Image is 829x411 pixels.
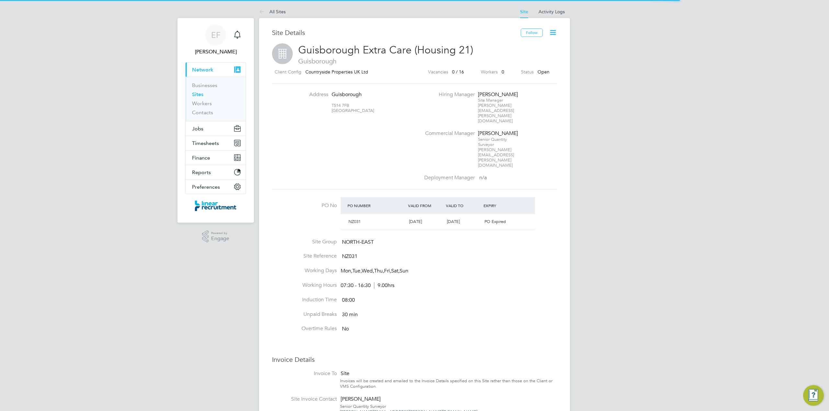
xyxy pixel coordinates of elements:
[384,268,391,274] span: Fri,
[186,165,246,179] button: Reports
[341,268,352,274] span: Mon,
[192,67,213,73] span: Network
[479,174,487,181] span: n/a
[185,25,246,56] a: EF[PERSON_NAME]
[272,28,521,37] h3: Site Details
[444,200,482,211] div: Valid To
[272,282,337,289] label: Working Hours
[348,219,361,224] span: NZ031
[272,355,557,364] h3: Invoice Details
[352,268,362,274] span: Tue,
[272,296,337,303] label: Induction Time
[478,130,518,137] div: [PERSON_NAME]
[478,147,514,168] span: [PERSON_NAME][EMAIL_ADDRESS][PERSON_NAME][DOMAIN_NAME]
[478,91,518,98] div: [PERSON_NAME]
[484,219,506,224] span: PO Expired
[272,202,337,209] label: PO No
[391,268,400,274] span: Sat,
[192,91,203,97] a: Sites
[332,91,372,98] div: Guisborough
[192,169,211,175] span: Reports
[195,201,236,211] img: linearrecruitment-logo-retina.png
[428,68,448,76] label: Vacancies
[192,109,213,116] a: Contacts
[272,253,337,260] label: Site Reference
[259,9,286,15] a: All Sites
[185,201,246,211] a: Go to home page
[342,326,349,332] span: No
[211,236,229,241] span: Engage
[186,77,246,121] div: Network
[342,297,355,303] span: 08:00
[211,31,221,39] span: EF
[341,282,394,289] div: 07:30 - 16:30
[342,253,358,260] span: NZ031
[340,370,557,377] div: Site
[185,48,246,56] span: Emma Fitzgibbons
[478,103,514,124] span: [PERSON_NAME][EMAIL_ADDRESS][PERSON_NAME][DOMAIN_NAME]
[192,184,220,190] span: Preferences
[482,200,520,211] div: Expiry
[177,18,254,223] nav: Main navigation
[521,68,534,76] label: Status
[186,150,246,165] button: Finance
[409,219,422,224] span: [DATE]
[420,130,475,137] label: Commercial Manager
[420,174,475,181] label: Deployment Manager
[186,62,246,77] button: Network
[272,325,337,332] label: Overtime Rules
[192,126,203,132] span: Jobs
[342,311,358,318] span: 30 min
[305,69,368,75] span: Countryside Properties UK Ltd
[340,396,557,403] div: [PERSON_NAME]
[478,137,507,147] span: Senior Quantity Surveyor
[272,267,337,274] label: Working Days
[332,98,372,113] div: TS14 7FB [GEOGRAPHIC_DATA]
[342,239,374,245] span: NORTH-EAST
[272,370,337,377] label: Invoice To
[400,268,408,274] span: Sun
[374,268,384,274] span: Thu,
[186,136,246,150] button: Timesheets
[521,28,543,37] button: Follow
[272,396,337,403] label: Site Invoice Contact
[420,91,475,98] label: Hiring Manager
[539,9,565,15] a: Activity Logs
[275,68,301,76] label: Client Config
[192,155,210,161] span: Finance
[298,44,473,56] span: Guisborough Extra Care (Housing 21)
[452,69,464,75] span: 0 / 16
[447,219,460,224] span: [DATE]
[406,200,444,211] div: Valid From
[272,239,337,245] label: Site Group
[346,200,406,211] div: PO Number
[186,121,246,136] button: Jobs
[481,68,498,76] label: Workers
[340,404,557,409] div: Senior Quantity Surveyor
[272,57,557,65] span: Guisborough
[803,385,824,406] button: Engage Resource Center
[340,378,557,389] div: Invoices will be created and emailed to the Invoice Details specified on this Site rather than th...
[374,282,394,289] span: 9.00hrs
[211,230,229,236] span: Powered by
[538,69,550,75] span: Open
[520,9,528,15] a: Site
[192,82,217,88] a: Businesses
[272,311,337,318] label: Unpaid Breaks
[186,180,246,194] button: Preferences
[362,268,374,274] span: Wed,
[293,91,328,98] label: Address
[502,69,504,75] span: 0
[202,230,230,243] a: Powered byEngage
[192,100,212,106] a: Workers
[478,97,503,103] span: Site Manager
[192,140,219,146] span: Timesheets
